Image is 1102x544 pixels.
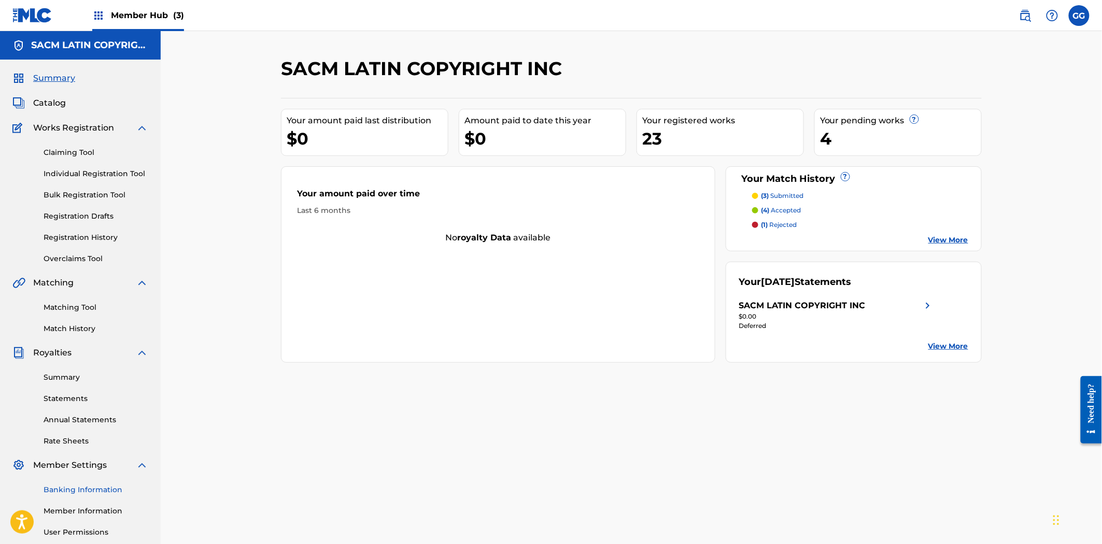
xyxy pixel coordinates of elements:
h5: SACM LATIN COPYRIGHT INC [31,39,148,51]
a: Registration History [44,232,148,243]
div: Widget de chat [1050,494,1102,544]
span: ? [841,173,850,181]
a: Registration Drafts [44,211,148,222]
a: SACM LATIN COPYRIGHT INCright chevron icon$0.00Deferred [739,299,934,331]
a: Member Information [44,506,148,517]
span: Royalties [33,347,72,359]
img: Matching [12,277,25,289]
span: (4) [761,206,770,214]
div: $0.00 [739,312,934,321]
div: Arrastrar [1053,505,1059,536]
img: expand [136,122,148,134]
div: 23 [642,127,803,150]
span: Summary [33,72,75,84]
div: No available [281,232,715,244]
a: Rate Sheets [44,436,148,447]
p: rejected [761,220,797,230]
div: Your registered works [642,114,803,127]
a: Bulk Registration Tool [44,190,148,201]
div: Your amount paid last distribution [287,114,448,127]
div: User Menu [1069,5,1090,26]
a: Match History [44,323,148,334]
div: 4 [820,127,981,150]
span: Matching [33,277,74,289]
a: View More [928,235,968,246]
a: Individual Registration Tool [44,168,148,179]
a: (1) rejected [752,220,969,230]
div: Your amount paid over time [297,188,699,205]
a: Matching Tool [44,302,148,313]
img: expand [136,277,148,289]
span: [DATE] [761,276,795,288]
span: Works Registration [33,122,114,134]
span: Catalog [33,97,66,109]
div: $0 [464,127,626,150]
div: Amount paid to date this year [464,114,626,127]
img: search [1019,9,1032,22]
h2: SACM LATIN COPYRIGHT INC [281,57,567,80]
a: Banking Information [44,484,148,495]
p: submitted [761,191,804,201]
img: Member Settings [12,459,25,471]
img: MLC Logo [12,8,52,23]
img: expand [136,459,148,471]
img: Top Rightsholders [92,9,105,22]
span: (3) [761,192,769,199]
span: Member Hub [111,9,184,21]
a: Annual Statements [44,414,148,425]
div: Deferred [739,321,934,331]
img: help [1046,9,1058,22]
div: Your Statements [739,275,852,289]
div: SACM LATIN COPYRIGHT INC [739,299,866,312]
div: Last 6 months [297,205,699,216]
a: View More [928,341,968,352]
div: Help [1042,5,1063,26]
img: Works Registration [12,122,26,134]
div: Your Match History [739,172,969,186]
a: Public Search [1015,5,1036,26]
img: right chevron icon [922,299,934,312]
div: $0 [287,127,448,150]
a: (3) submitted [752,191,969,201]
a: User Permissions [44,527,148,538]
iframe: Chat Widget [1050,494,1102,544]
a: CatalogCatalog [12,97,66,109]
p: accepted [761,206,801,215]
a: Overclaims Tool [44,253,148,264]
img: expand [136,347,148,359]
img: Summary [12,72,25,84]
a: Statements [44,393,148,404]
span: Member Settings [33,459,107,471]
a: (4) accepted [752,206,969,215]
strong: royalty data [457,233,511,242]
a: Summary [44,372,148,383]
div: Your pending works [820,114,981,127]
img: Accounts [12,39,25,52]
img: Royalties [12,347,25,359]
span: ? [910,115,919,123]
iframe: Resource Center [1073,368,1102,452]
img: Catalog [12,97,25,109]
span: (1) [761,221,768,228]
span: (3) [173,10,184,20]
a: SummarySummary [12,72,75,84]
a: Claiming Tool [44,147,148,158]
